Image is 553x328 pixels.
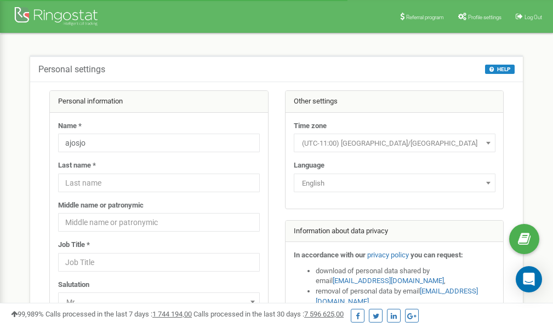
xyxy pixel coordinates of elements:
span: Referral program [406,14,444,20]
span: (UTC-11:00) Pacific/Midway [294,134,495,152]
strong: In accordance with our [294,251,366,259]
label: Salutation [58,280,89,290]
u: 1 744 194,00 [152,310,192,318]
span: (UTC-11:00) Pacific/Midway [298,136,492,151]
li: download of personal data shared by email , [316,266,495,286]
span: Mr. [58,292,260,311]
label: Job Title * [58,240,90,250]
input: Job Title [58,253,260,272]
label: Time zone [294,121,327,131]
span: Profile settings [468,14,501,20]
li: removal of personal data by email , [316,286,495,307]
span: Calls processed in the last 7 days : [45,310,192,318]
strong: you can request: [411,251,463,259]
div: Information about data privacy [286,221,504,243]
label: Middle name or patronymic [58,200,144,211]
span: Mr. [62,295,256,310]
u: 7 596 625,00 [304,310,344,318]
span: English [294,174,495,192]
h5: Personal settings [38,65,105,74]
label: Name * [58,121,82,131]
label: Language [294,160,324,171]
button: HELP [485,65,515,74]
a: [EMAIL_ADDRESS][DOMAIN_NAME] [333,277,444,285]
div: Personal information [50,91,268,113]
div: Other settings [286,91,504,113]
span: Log Out [525,14,542,20]
input: Name [58,134,260,152]
div: Open Intercom Messenger [516,266,542,292]
span: English [298,176,492,191]
a: privacy policy [367,251,409,259]
input: Last name [58,174,260,192]
span: 99,989% [11,310,44,318]
label: Last name * [58,160,96,171]
input: Middle name or patronymic [58,213,260,232]
span: Calls processed in the last 30 days : [193,310,344,318]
